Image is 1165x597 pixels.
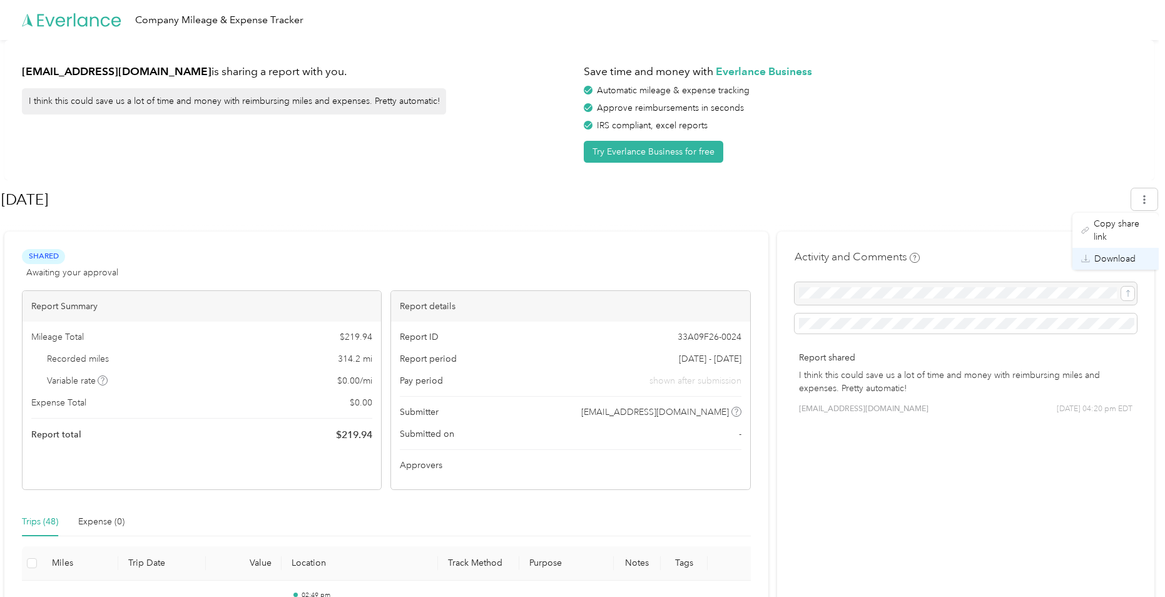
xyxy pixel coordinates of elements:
p: Report shared [799,351,1132,364]
span: - [739,427,741,441]
h1: Aug 2025 [1,185,1122,215]
th: Value [206,546,281,581]
span: Report ID [400,330,439,344]
span: Report total [31,428,81,441]
span: Copy share link [1094,217,1150,243]
strong: Everlance Business [716,64,812,78]
th: Notes [614,546,661,581]
span: $ 219.94 [336,427,372,442]
h1: is sharing a report with you. [22,64,575,79]
span: Approvers [400,459,442,472]
div: Report Summary [23,291,381,322]
th: Track Method [438,546,519,581]
span: Approve reimbursements in seconds [597,103,744,113]
span: Mileage Total [31,330,84,344]
th: Miles [42,546,118,581]
span: 33A09F26-0024 [678,330,741,344]
span: IRS compliant, excel reports [597,120,708,131]
span: Submitter [400,406,439,419]
span: Expense Total [31,396,86,409]
span: Automatic mileage & expense tracking [597,85,750,96]
span: shown after submission [649,374,741,387]
span: [EMAIL_ADDRESS][DOMAIN_NAME] [799,404,928,415]
span: $ 0.00 / mi [337,374,372,387]
div: Expense (0) [78,515,125,529]
span: Pay period [400,374,443,387]
div: Trips (48) [22,515,58,529]
span: [DATE] - [DATE] [679,352,741,365]
span: Download [1094,252,1136,265]
button: Try Everlance Business for free [584,141,723,163]
span: Recorded miles [47,352,109,365]
th: Tags [661,546,708,581]
div: Company Mileage & Expense Tracker [135,13,303,28]
span: [EMAIL_ADDRESS][DOMAIN_NAME] [581,406,729,419]
span: $ 219.94 [340,330,372,344]
h1: Save time and money with [584,64,1137,79]
span: Shared [22,249,65,263]
span: Awaiting your approval [26,266,118,279]
div: I think this could save us a lot of time and money with reimbursing miles and expenses. Pretty au... [22,88,446,115]
span: Submitted on [400,427,454,441]
span: 314.2 mi [338,352,372,365]
span: [DATE] 04:20 pm EDT [1057,404,1132,415]
span: $ 0.00 [350,396,372,409]
strong: [EMAIL_ADDRESS][DOMAIN_NAME] [22,64,211,78]
th: Purpose [519,546,613,581]
th: Trip Date [118,546,206,581]
th: Location [282,546,438,581]
h4: Activity and Comments [795,249,920,265]
span: Report period [400,352,457,365]
span: Variable rate [47,374,108,387]
p: I think this could save us a lot of time and money with reimbursing miles and expenses. Pretty au... [799,369,1132,395]
div: Report details [391,291,750,322]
